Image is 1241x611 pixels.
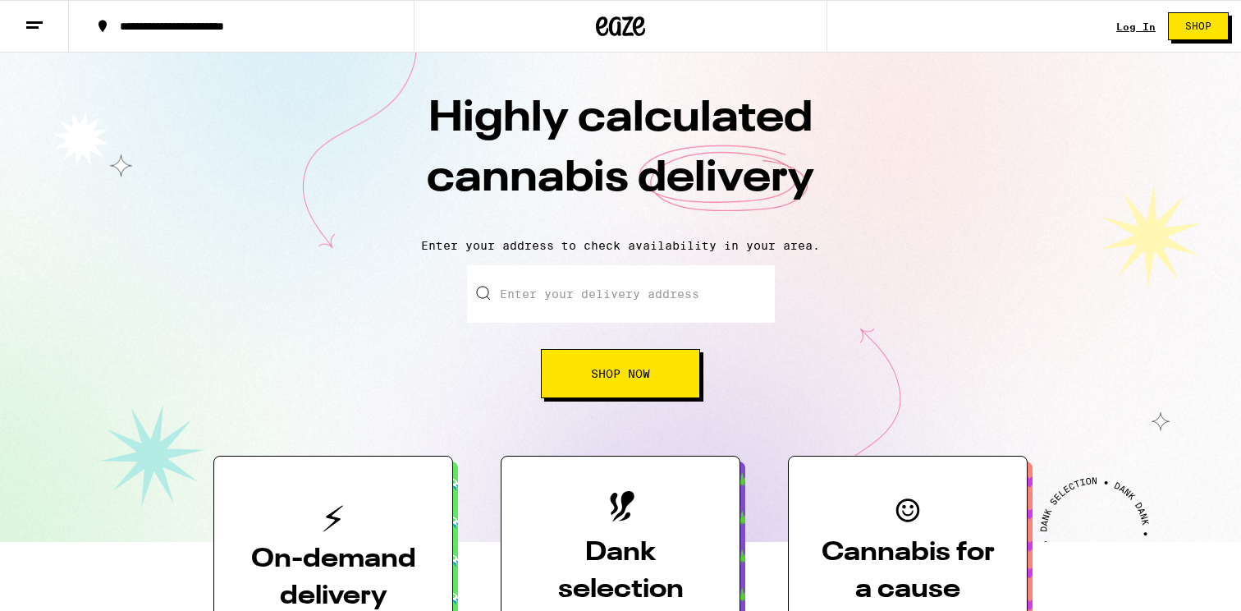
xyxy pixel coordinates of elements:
[815,535,1001,609] h3: Cannabis for a cause
[16,239,1225,252] p: Enter your address to check availability in your area.
[1185,21,1211,31] span: Shop
[467,265,775,323] input: Enter your delivery address
[541,349,700,398] button: Shop Now
[1116,21,1156,32] a: Log In
[1156,12,1241,40] a: Shop
[1168,12,1229,40] button: Shop
[333,90,908,226] h1: Highly calculated cannabis delivery
[591,368,650,379] span: Shop Now
[528,535,713,609] h3: Dank selection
